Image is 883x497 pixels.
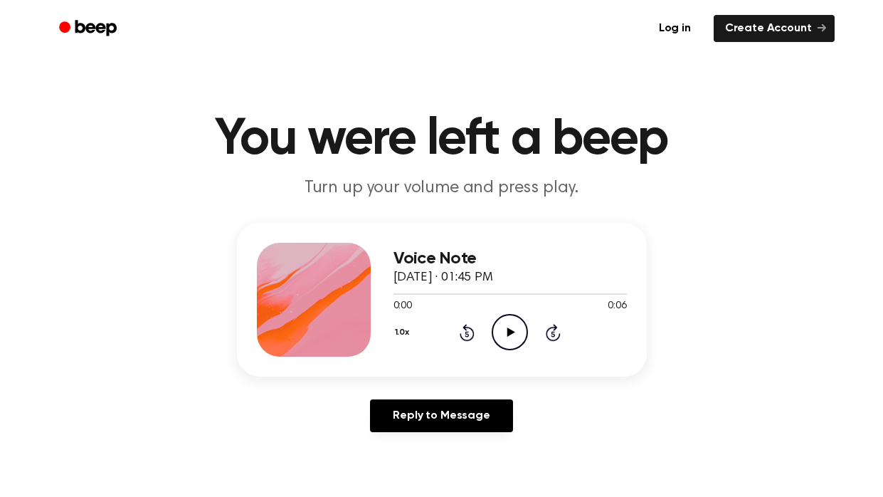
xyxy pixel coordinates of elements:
[393,299,412,314] span: 0:00
[714,15,835,42] a: Create Account
[169,177,715,200] p: Turn up your volume and press play.
[393,271,493,284] span: [DATE] · 01:45 PM
[608,299,626,314] span: 0:06
[393,320,415,345] button: 1.0x
[645,12,705,45] a: Log in
[370,399,512,432] a: Reply to Message
[49,15,129,43] a: Beep
[393,249,627,268] h3: Voice Note
[78,114,806,165] h1: You were left a beep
